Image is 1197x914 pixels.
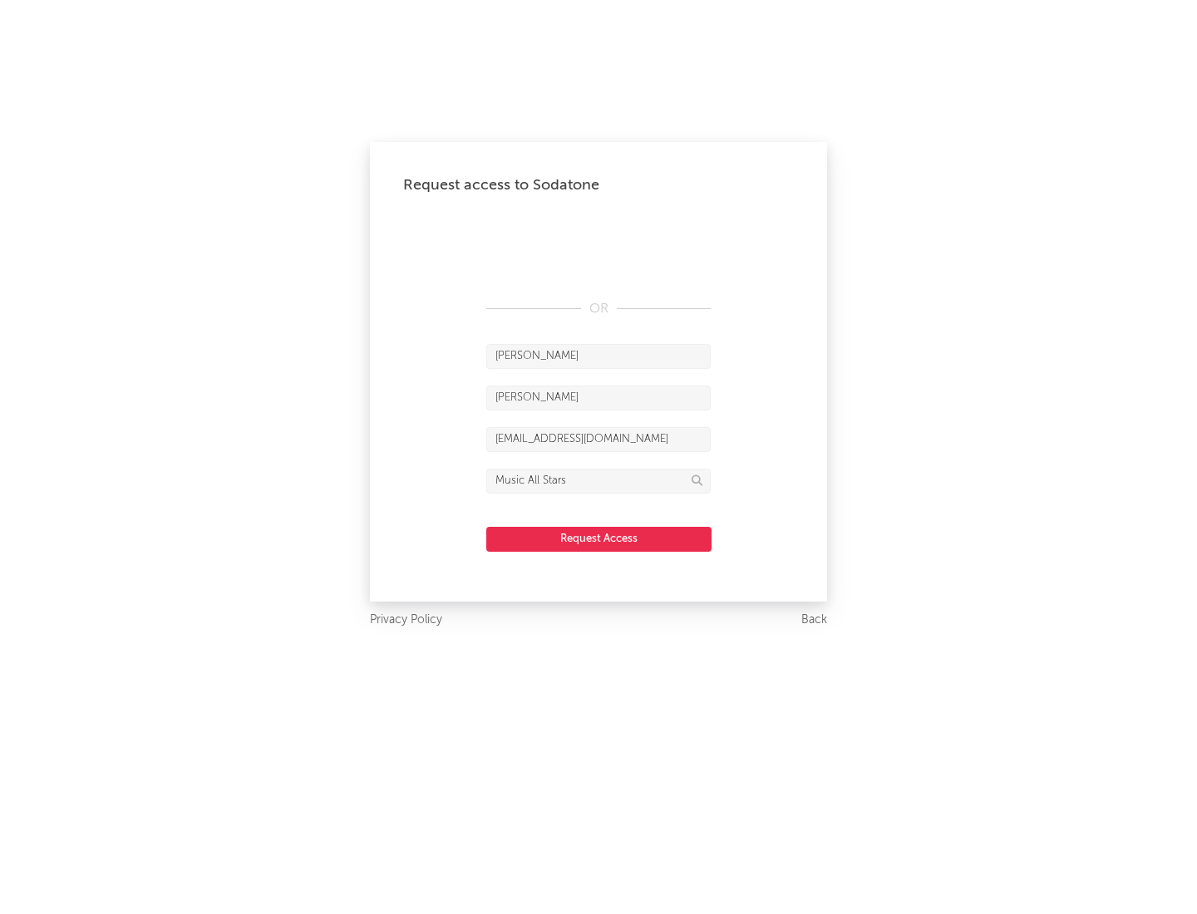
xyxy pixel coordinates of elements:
a: Back [801,610,827,631]
button: Request Access [486,527,712,552]
input: Email [486,427,711,452]
div: OR [486,299,711,319]
input: Division [486,469,711,494]
input: Last Name [486,386,711,410]
input: First Name [486,344,711,369]
div: Request access to Sodatone [403,175,794,195]
a: Privacy Policy [370,610,442,631]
